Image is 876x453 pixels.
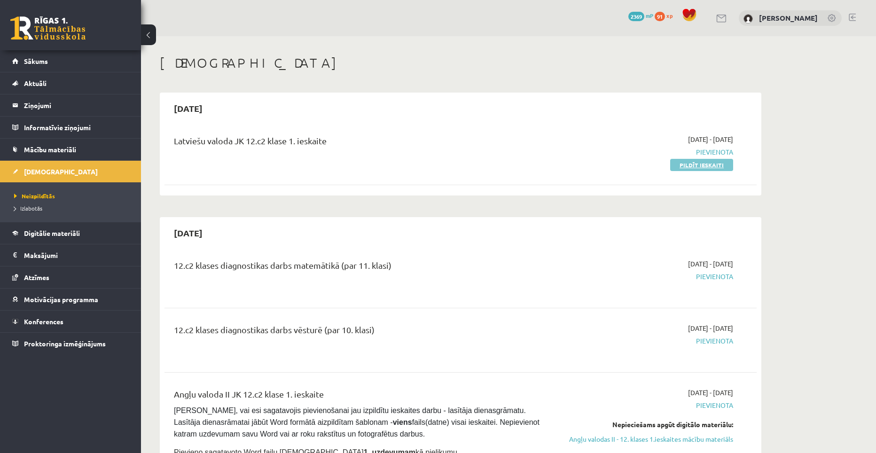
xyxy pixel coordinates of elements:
span: Pievienota [556,272,733,281]
div: 12.c2 klases diagnostikas darbs matemātikā (par 11. klasi) [174,259,542,276]
div: Angļu valoda II JK 12.c2 klase 1. ieskaite [174,388,542,405]
span: [DATE] - [DATE] [688,259,733,269]
a: Aktuāli [12,72,129,94]
span: xp [666,12,673,19]
a: Sākums [12,50,129,72]
span: Proktoringa izmēģinājums [24,339,106,348]
span: [DEMOGRAPHIC_DATA] [24,167,98,176]
a: [DEMOGRAPHIC_DATA] [12,161,129,182]
a: Motivācijas programma [12,289,129,310]
div: Latviešu valoda JK 12.c2 klase 1. ieskaite [174,134,542,152]
span: 2369 [628,12,644,21]
span: Mācību materiāli [24,145,76,154]
a: Neizpildītās [14,192,132,200]
a: Maksājumi [12,244,129,266]
img: Rauls Sakne [743,14,753,23]
span: Neizpildītās [14,192,55,200]
span: Pievienota [556,336,733,346]
span: Konferences [24,317,63,326]
span: [DATE] - [DATE] [688,134,733,144]
span: Sākums [24,57,48,65]
span: Pievienota [556,400,733,410]
span: Digitālie materiāli [24,229,80,237]
span: [DATE] - [DATE] [688,323,733,333]
a: Mācību materiāli [12,139,129,160]
a: 2369 mP [628,12,653,19]
a: Atzīmes [12,266,129,288]
a: [PERSON_NAME] [759,13,818,23]
a: Proktoringa izmēģinājums [12,333,129,354]
span: [DATE] - [DATE] [688,388,733,398]
strong: viens [393,418,412,426]
a: Izlabotās [14,204,132,212]
a: 91 xp [655,12,677,19]
span: [PERSON_NAME], vai esi sagatavojis pievienošanai jau izpildītu ieskaites darbu - lasītāja dienasg... [174,406,541,438]
div: 12.c2 klases diagnostikas darbs vēsturē (par 10. klasi) [174,323,542,341]
legend: Informatīvie ziņojumi [24,117,129,138]
span: Motivācijas programma [24,295,98,304]
a: Rīgas 1. Tālmācības vidusskola [10,16,86,40]
h2: [DATE] [164,97,212,119]
a: Konferences [12,311,129,332]
legend: Ziņojumi [24,94,129,116]
a: Ziņojumi [12,94,129,116]
div: Nepieciešams apgūt digitālo materiālu: [556,420,733,430]
h1: [DEMOGRAPHIC_DATA] [160,55,761,71]
a: Digitālie materiāli [12,222,129,244]
span: Izlabotās [14,204,42,212]
span: Pievienota [556,147,733,157]
a: Angļu valodas II - 12. klases 1.ieskaites mācību materiāls [556,434,733,444]
span: 91 [655,12,665,21]
h2: [DATE] [164,222,212,244]
legend: Maksājumi [24,244,129,266]
a: Informatīvie ziņojumi [12,117,129,138]
span: mP [646,12,653,19]
span: Aktuāli [24,79,47,87]
span: Atzīmes [24,273,49,281]
a: Pildīt ieskaiti [670,159,733,171]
